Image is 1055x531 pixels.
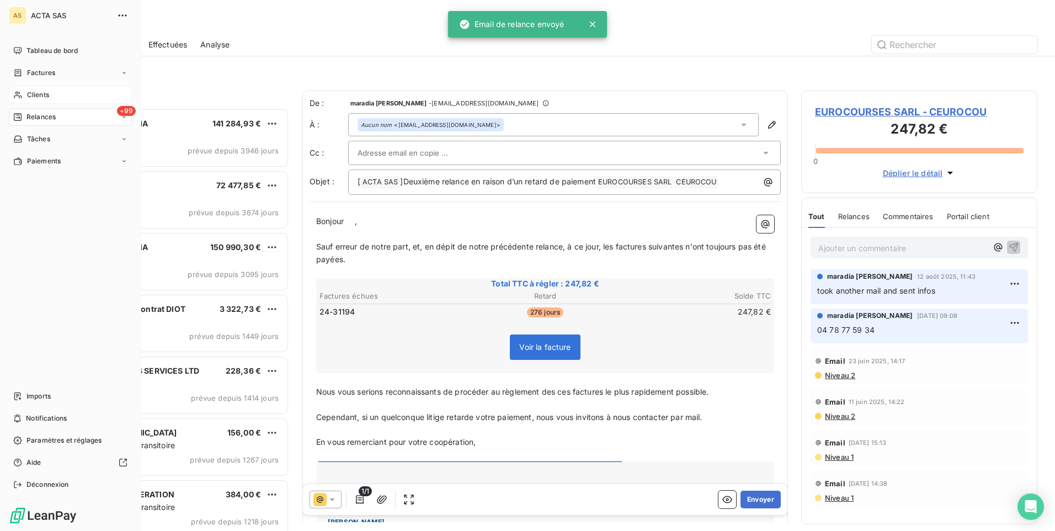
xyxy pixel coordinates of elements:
span: Cependant, si un quelconque litige retarde votre paiement, nous vous invitons à nous contacter pa... [316,412,702,422]
span: Déplier le détail [883,167,943,179]
span: Factures [27,68,55,78]
span: De : [310,98,348,109]
span: Niveau 2 [824,371,855,380]
th: Retard [470,290,620,302]
h3: 247,82 € [815,119,1024,141]
span: Tout [808,212,825,221]
span: Email [825,479,845,488]
span: 3 322,73 € [220,304,262,314]
span: Portail client [947,212,989,221]
span: 384,00 € [226,490,261,499]
span: took another mail and sent infos [817,286,935,295]
span: Total TTC à régler : 247,82 € [318,278,772,289]
span: 141 284,93 € [212,119,261,128]
span: Analyse [200,39,230,50]
span: 24-31194 [319,306,355,317]
div: Open Intercom Messenger [1017,493,1044,520]
span: ACTA SAS [361,176,399,189]
span: EUROCOURSES SARL [596,176,673,189]
span: Tableau de bord [26,46,78,56]
label: À : [310,119,348,130]
span: Aide [26,458,41,468]
input: Adresse email en copie ... [358,145,476,161]
span: Niveau 1 [824,493,854,502]
div: AS [9,7,26,24]
span: Paiements [27,156,61,166]
span: Tâches [27,134,50,144]
span: ACTA SAS [31,11,110,20]
input: Rechercher [872,36,1037,54]
img: Logo LeanPay [9,507,77,524]
span: [DATE] 15:13 [849,439,887,446]
a: Aide [9,454,132,471]
span: Paramètres et réglages [26,436,102,445]
a: Paiements [9,152,132,170]
span: , [355,216,357,226]
a: Factures [9,64,132,82]
td: 247,82 € [621,306,771,318]
span: Nous vous serions reconnaissants de procéder au règlement des ces factures le plus rapidement pos... [316,387,708,396]
span: [ [358,177,360,186]
span: Relances [26,112,56,122]
span: Objet : [310,177,334,186]
span: 1/1 [359,486,372,496]
span: 150 990,30 € [210,242,261,252]
span: maradia [PERSON_NAME] [827,272,913,282]
em: Aucun nom [361,121,392,129]
span: Niveau 1 [824,453,854,461]
a: Tâches [9,130,132,148]
button: Déplier le détail [880,167,960,179]
span: prévue depuis 1267 jours [190,455,279,464]
a: +99Relances [9,108,132,126]
span: prévue depuis 1218 jours [191,517,279,526]
span: prévue depuis 3674 jours [189,208,279,217]
span: Imports [26,391,51,401]
span: 04 78 77 59 34 [817,325,875,334]
span: CEUROCOU [674,176,718,189]
span: Niveau 2 [824,412,855,421]
span: Clients [27,90,49,100]
span: Voir la facture [519,342,571,352]
span: Sauf erreur de notre part, et, en dépit de notre précédente relance, à ce jour, les factures suiv... [316,242,768,264]
span: 11 juin 2025, 14:22 [849,399,905,405]
span: Commentaires [883,212,934,221]
span: maradia [PERSON_NAME] [350,100,427,107]
div: <[EMAIL_ADDRESS][DOMAIN_NAME]> [361,121,500,129]
span: [DATE] 09:08 [917,312,957,319]
a: Imports [9,387,132,405]
span: 23 juin 2025, 14:17 [849,358,905,364]
a: Paramètres et réglages [9,432,132,449]
span: prévue depuis 3946 jours [188,146,279,155]
span: ]Deuxième relance en raison d’un retard de paiement [400,177,596,186]
span: prévue depuis 1414 jours [191,394,279,402]
span: 156,00 € [227,428,261,437]
span: Déconnexion [26,480,69,490]
span: 228,36 € [226,366,261,375]
span: Email [825,397,845,406]
span: Email [825,357,845,365]
span: prévue depuis 3095 jours [188,270,279,279]
span: En vous remerciant pour votre coopération, [316,437,476,447]
label: Cc : [310,147,348,158]
div: grid [53,108,289,531]
span: - [EMAIL_ADDRESS][DOMAIN_NAME] [429,100,539,107]
span: 276 jours [527,307,563,317]
span: 0 [813,157,818,166]
span: Email [825,438,845,447]
span: [DATE] 14:38 [849,480,888,487]
span: Effectuées [148,39,188,50]
span: Bonjour [316,216,344,226]
th: Factures échues [319,290,469,302]
span: 12 août 2025, 11:43 [917,273,976,280]
span: 72 477,85 € [216,180,261,190]
span: Notifications [26,413,67,423]
div: Email de relance envoyé [459,14,564,34]
th: Solde TTC [621,290,771,302]
span: Relances [838,212,870,221]
span: prévue depuis 1449 jours [189,332,279,341]
button: Envoyer [740,491,781,508]
a: Tableau de bord [9,42,132,60]
span: EUROCOURSES SARL - CEUROCOU [815,104,1024,119]
span: +99 [117,106,136,116]
span: maradia [PERSON_NAME] [827,311,913,321]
